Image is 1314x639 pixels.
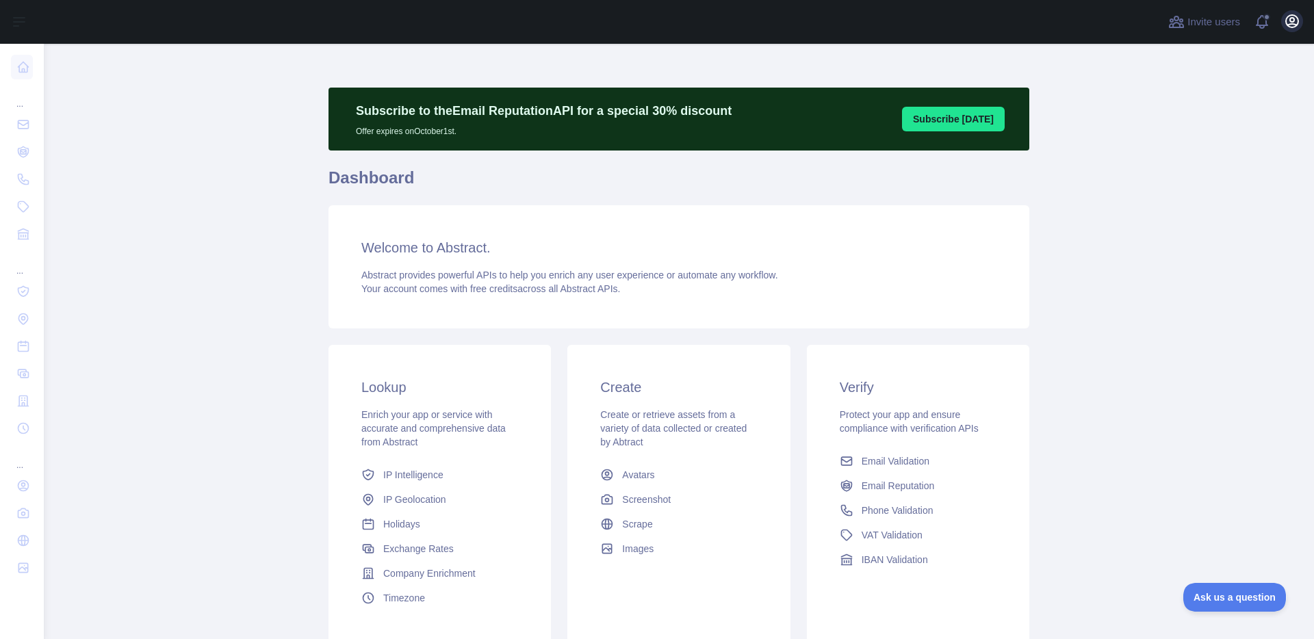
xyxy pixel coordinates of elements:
[1183,583,1287,612] iframe: Toggle Customer Support
[902,107,1005,131] button: Subscribe [DATE]
[383,517,420,531] span: Holidays
[361,270,778,281] span: Abstract provides powerful APIs to help you enrich any user experience or automate any workflow.
[600,409,747,447] span: Create or retrieve assets from a variety of data collected or created by Abtract
[356,120,732,137] p: Offer expires on October 1st.
[356,462,524,487] a: IP Intelligence
[834,473,1002,498] a: Email Reputation
[356,487,524,512] a: IP Geolocation
[862,454,929,468] span: Email Validation
[356,586,524,610] a: Timezone
[595,536,762,561] a: Images
[470,283,517,294] span: free credits
[862,479,935,493] span: Email Reputation
[11,82,33,109] div: ...
[361,283,620,294] span: Your account comes with across all Abstract APIs.
[600,378,757,397] h3: Create
[383,468,443,482] span: IP Intelligence
[356,561,524,586] a: Company Enrichment
[328,167,1029,200] h1: Dashboard
[361,378,518,397] h3: Lookup
[862,504,933,517] span: Phone Validation
[622,468,654,482] span: Avatars
[622,517,652,531] span: Scrape
[11,249,33,276] div: ...
[11,443,33,471] div: ...
[622,542,654,556] span: Images
[834,523,1002,547] a: VAT Validation
[595,462,762,487] a: Avatars
[840,409,979,434] span: Protect your app and ensure compliance with verification APIs
[383,591,425,605] span: Timezone
[1165,11,1243,33] button: Invite users
[862,553,928,566] span: IBAN Validation
[356,101,732,120] p: Subscribe to the Email Reputation API for a special 30 % discount
[1187,14,1240,30] span: Invite users
[383,493,446,506] span: IP Geolocation
[361,409,506,447] span: Enrich your app or service with accurate and comprehensive data from Abstract
[595,487,762,512] a: Screenshot
[595,512,762,536] a: Scrape
[840,378,996,397] h3: Verify
[834,547,1002,572] a: IBAN Validation
[356,512,524,536] a: Holidays
[862,528,923,542] span: VAT Validation
[383,542,454,556] span: Exchange Rates
[622,493,671,506] span: Screenshot
[834,498,1002,523] a: Phone Validation
[361,238,996,257] h3: Welcome to Abstract.
[383,566,476,580] span: Company Enrichment
[834,449,1002,473] a: Email Validation
[356,536,524,561] a: Exchange Rates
